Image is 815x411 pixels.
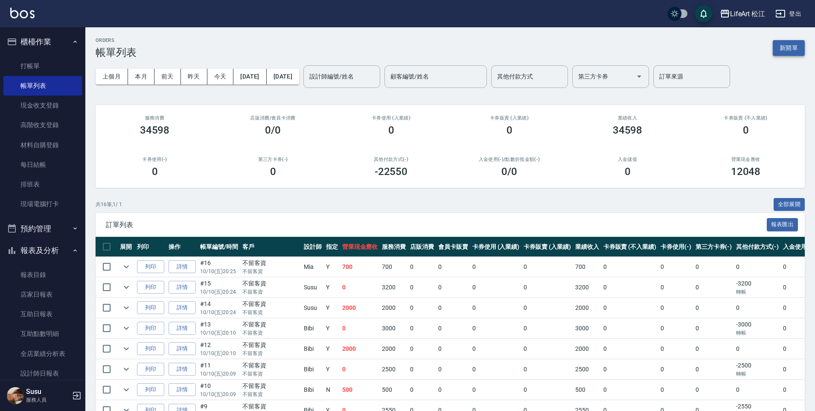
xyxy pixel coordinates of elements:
div: 不留客資 [242,320,300,329]
button: 昨天 [181,69,207,85]
button: [DATE] [233,69,266,85]
td: 0 [693,318,734,338]
td: -3200 [734,277,781,297]
td: Bibi [302,318,324,338]
td: Mia [302,257,324,277]
td: #16 [198,257,240,277]
td: 0 [408,318,436,338]
button: 前天 [154,69,181,85]
button: 報表及分析 [3,239,82,262]
td: Bibi [302,359,324,379]
button: 列印 [137,301,164,315]
td: 0 [734,257,781,277]
a: 設計師日報表 [3,364,82,383]
td: 0 [408,257,436,277]
td: 0 [658,318,693,338]
td: 0 [340,359,380,379]
td: 0 [521,339,573,359]
td: 0 [436,318,470,338]
h3: 0 [270,166,276,178]
td: 0 [601,277,658,297]
td: 0 [470,318,522,338]
a: 全店業績分析表 [3,344,82,364]
a: 詳情 [169,383,196,396]
td: 2000 [340,339,380,359]
td: 500 [573,380,601,400]
td: -3000 [734,318,781,338]
th: 指定 [324,237,340,257]
h2: 店販消費 /會員卡消費 [224,115,322,121]
a: 詳情 [169,363,196,376]
button: expand row [120,383,133,396]
button: 列印 [137,363,164,376]
td: 3200 [573,277,601,297]
td: 0 [658,380,693,400]
h3: 0 [152,166,158,178]
h3: 0 [743,124,749,136]
th: 其他付款方式(-) [734,237,781,257]
button: 全部展開 [774,198,805,211]
p: 不留客資 [242,329,300,337]
a: 排班表 [3,175,82,194]
th: 卡券使用 (入業績) [470,237,522,257]
button: 新開單 [773,40,805,56]
th: 客戶 [240,237,302,257]
div: 不留客資 [242,402,300,411]
a: 帳單列表 [3,76,82,96]
th: 卡券使用(-) [658,237,693,257]
td: 0 [436,298,470,318]
td: 0 [658,339,693,359]
td: 0 [734,298,781,318]
th: 操作 [166,237,198,257]
h3: 12048 [731,166,761,178]
a: 詳情 [169,322,196,335]
a: 互助點數明細 [3,324,82,344]
td: 0 [408,298,436,318]
td: 0 [693,380,734,400]
button: expand row [120,260,133,273]
button: expand row [120,301,133,314]
button: 櫃檯作業 [3,31,82,53]
p: 10/10 (五) 20:25 [200,268,238,275]
td: 0 [521,380,573,400]
td: 0 [601,359,658,379]
p: 不留客資 [242,370,300,378]
td: 0 [340,277,380,297]
td: 0 [734,339,781,359]
a: 詳情 [169,342,196,356]
h2: 第三方卡券(-) [224,157,322,162]
td: 2000 [380,339,408,359]
td: Y [324,257,340,277]
p: 不留客資 [242,391,300,398]
p: 轉帳 [736,370,779,378]
h2: 入金儲值 [579,157,676,162]
td: 0 [693,339,734,359]
td: 0 [521,318,573,338]
td: 2500 [380,359,408,379]
td: #14 [198,298,240,318]
td: #15 [198,277,240,297]
button: expand row [120,322,133,335]
button: [DATE] [267,69,299,85]
td: 0 [521,298,573,318]
button: 列印 [137,281,164,294]
img: Logo [10,8,35,18]
h2: 營業現金應收 [697,157,795,162]
a: 材料自購登錄 [3,135,82,155]
td: 0 [693,257,734,277]
th: 會員卡販賣 [436,237,470,257]
span: 訂單列表 [106,221,767,229]
td: 0 [470,277,522,297]
th: 展開 [118,237,135,257]
div: 不留客資 [242,259,300,268]
button: expand row [120,342,133,355]
p: 轉帳 [736,288,779,296]
td: 0 [470,339,522,359]
td: Susu [302,298,324,318]
a: 詳情 [169,301,196,315]
td: 0 [734,380,781,400]
h3: 0 /0 [501,166,517,178]
a: 詳情 [169,260,196,274]
td: 700 [380,257,408,277]
p: 10/10 (五) 20:09 [200,370,238,378]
